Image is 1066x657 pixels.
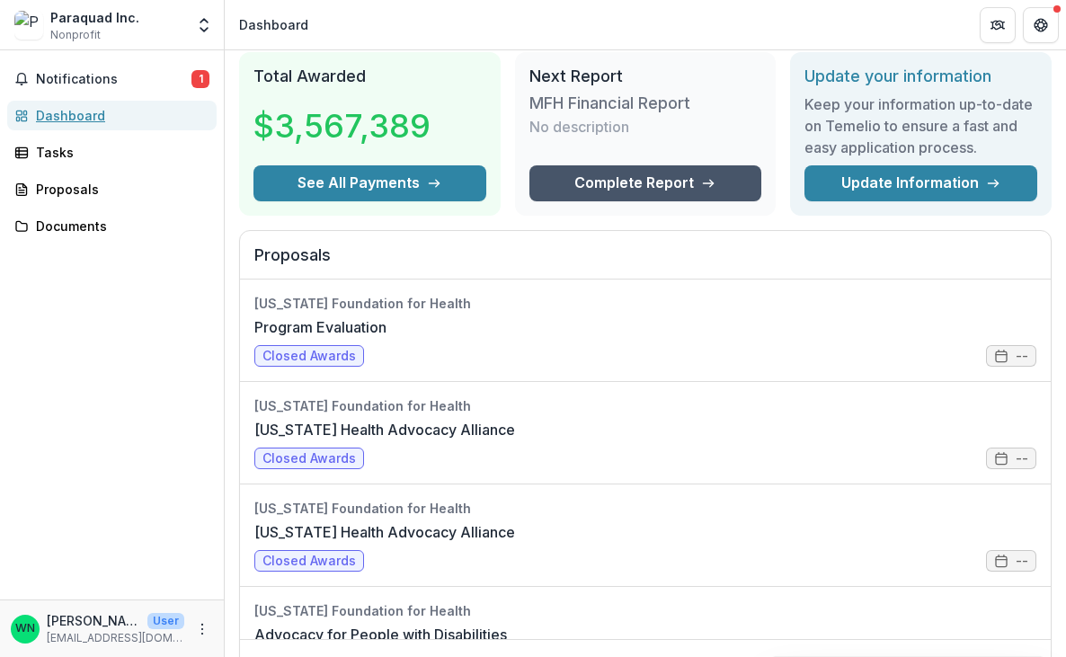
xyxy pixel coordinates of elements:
div: Proposals [36,180,202,199]
button: Partners [980,7,1016,43]
img: Paraquad Inc. [14,11,43,40]
h3: $3,567,389 [253,102,431,150]
span: Notifications [36,72,191,87]
nav: breadcrumb [232,12,315,38]
h3: MFH Financial Report [529,93,690,113]
button: Get Help [1023,7,1059,43]
a: Proposals [7,174,217,204]
h2: Proposals [254,245,1036,280]
div: Paraquad Inc. [50,8,139,27]
a: Advocacy for People with Disabilities [254,624,507,645]
div: Wendi Neckameyer [15,623,35,635]
a: Complete Report [529,165,762,201]
div: Documents [36,217,202,235]
a: Documents [7,211,217,241]
p: User [147,613,184,629]
a: [US_STATE] Health Advocacy Alliance [254,521,515,543]
h2: Total Awarded [253,67,486,86]
a: Update Information [804,165,1037,201]
span: 1 [191,70,209,88]
span: Nonprofit [50,27,101,43]
p: [EMAIL_ADDRESS][DOMAIN_NAME] [47,630,184,646]
div: Dashboard [239,15,308,34]
button: See All Payments [253,165,486,201]
a: Program Evaluation [254,316,386,338]
h3: Keep your information up-to-date on Temelio to ensure a fast and easy application process. [804,93,1037,158]
a: [US_STATE] Health Advocacy Alliance [254,419,515,440]
button: Notifications1 [7,65,217,93]
div: Dashboard [36,106,202,125]
div: Tasks [36,143,202,162]
h2: Update your information [804,67,1037,86]
h2: Next Report [529,67,762,86]
p: No description [529,116,629,138]
a: Dashboard [7,101,217,130]
button: More [191,618,213,640]
a: Tasks [7,138,217,167]
button: Open entity switcher [191,7,217,43]
p: [PERSON_NAME] [47,611,140,630]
